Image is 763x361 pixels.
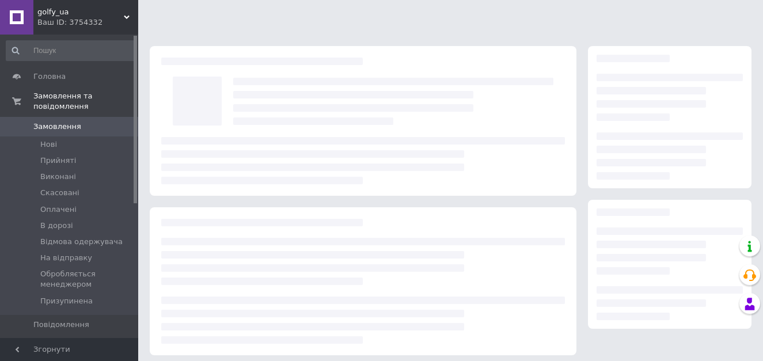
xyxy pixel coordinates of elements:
span: Обробляється менеджером [40,269,135,290]
span: Замовлення та повідомлення [33,91,138,112]
span: Нові [40,139,57,150]
span: Виконані [40,172,76,182]
span: Призупинена [40,296,93,306]
span: Прийняті [40,155,76,166]
div: Ваш ID: 3754332 [37,17,138,28]
span: Скасовані [40,188,79,198]
span: Відмова одержувача [40,237,123,247]
input: Пошук [6,40,136,61]
span: Оплачені [40,204,77,215]
span: golfy_ua [37,7,124,17]
span: Замовлення [33,121,81,132]
span: В дорозі [40,221,73,231]
span: Повідомлення [33,320,89,330]
span: На відправку [40,253,92,263]
span: Головна [33,71,66,82]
